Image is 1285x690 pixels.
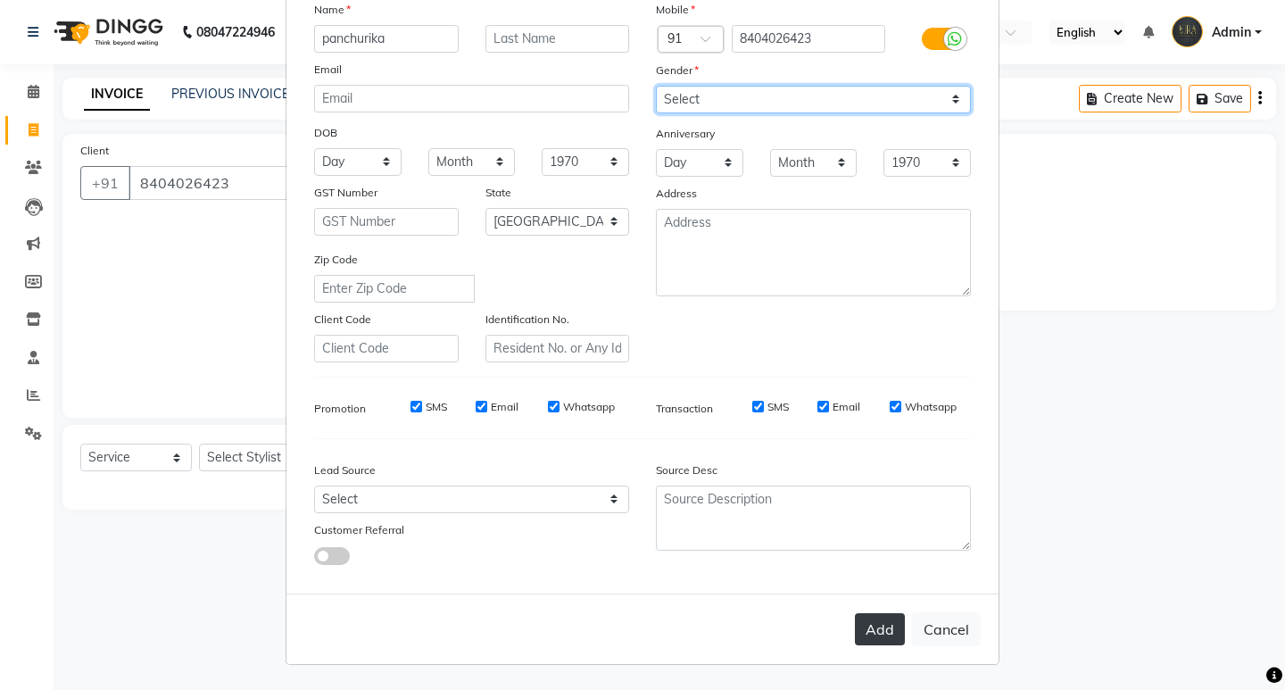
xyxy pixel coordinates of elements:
[485,335,630,362] input: Resident No. or Any Id
[314,401,366,417] label: Promotion
[656,186,697,202] label: Address
[767,399,789,415] label: SMS
[563,399,615,415] label: Whatsapp
[912,612,981,646] button: Cancel
[426,399,447,415] label: SMS
[314,185,377,201] label: GST Number
[485,185,511,201] label: State
[656,62,699,79] label: Gender
[491,399,518,415] label: Email
[314,62,342,78] label: Email
[314,312,371,328] label: Client Code
[314,335,459,362] input: Client Code
[314,275,475,303] input: Enter Zip Code
[314,462,376,478] label: Lead Source
[833,399,860,415] label: Email
[732,25,886,53] input: Mobile
[314,2,351,18] label: Name
[314,252,358,268] label: Zip Code
[314,25,459,53] input: First Name
[656,126,715,142] label: Anniversary
[855,613,905,645] button: Add
[656,2,695,18] label: Mobile
[656,462,717,478] label: Source Desc
[905,399,957,415] label: Whatsapp
[656,401,713,417] label: Transaction
[314,85,629,112] input: Email
[314,125,337,141] label: DOB
[314,522,404,538] label: Customer Referral
[485,25,630,53] input: Last Name
[314,208,459,236] input: GST Number
[485,312,569,328] label: Identification No.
